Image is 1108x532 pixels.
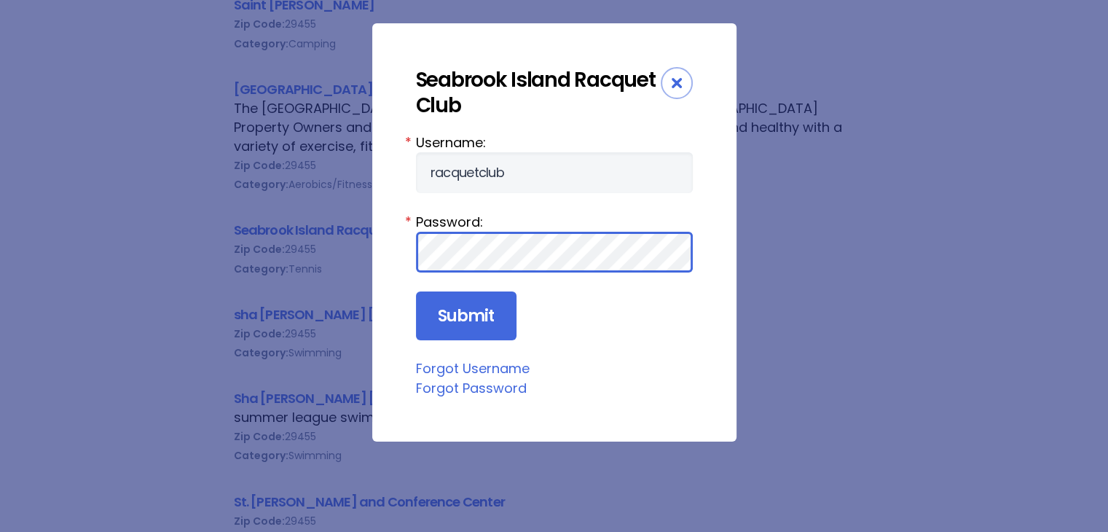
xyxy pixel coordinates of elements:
[416,359,530,378] a: Forgot Username
[416,67,661,118] div: Seabrook Island Racquet Club
[416,212,693,232] label: Password:
[416,133,693,152] label: Username:
[416,292,516,341] input: Submit
[416,379,527,397] a: Forgot Password
[661,67,693,99] div: Close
